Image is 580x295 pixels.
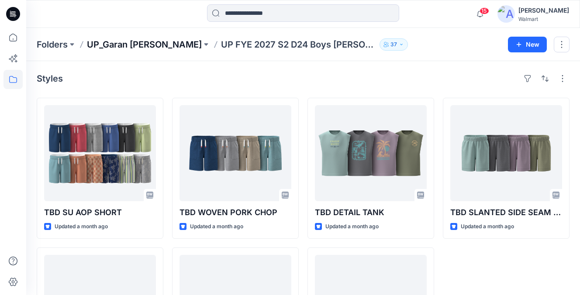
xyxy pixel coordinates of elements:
[180,105,291,201] a: TBD WOVEN PORK CHOP
[44,105,156,201] a: TBD SU AOP SHORT
[221,38,376,51] p: UP FYE 2027 S2 D24 Boys [PERSON_NAME]
[450,105,562,201] a: TBD SLANTED SIDE SEAM SHORTS
[190,222,243,231] p: Updated a month ago
[461,222,514,231] p: Updated a month ago
[450,206,562,219] p: TBD SLANTED SIDE SEAM SHORTS
[55,222,108,231] p: Updated a month ago
[325,222,379,231] p: Updated a month ago
[37,38,68,51] a: Folders
[44,206,156,219] p: TBD SU AOP SHORT
[518,5,569,16] div: [PERSON_NAME]
[518,16,569,22] div: Walmart
[180,206,291,219] p: TBD WOVEN PORK CHOP
[480,7,489,14] span: 15
[390,40,397,49] p: 37
[315,105,427,201] a: TBD DETAIL TANK
[315,206,427,219] p: TBD DETAIL TANK
[508,37,547,52] button: New
[380,38,408,51] button: 37
[87,38,202,51] a: UP_Garan [PERSON_NAME]
[37,73,63,84] h4: Styles
[497,5,515,23] img: avatar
